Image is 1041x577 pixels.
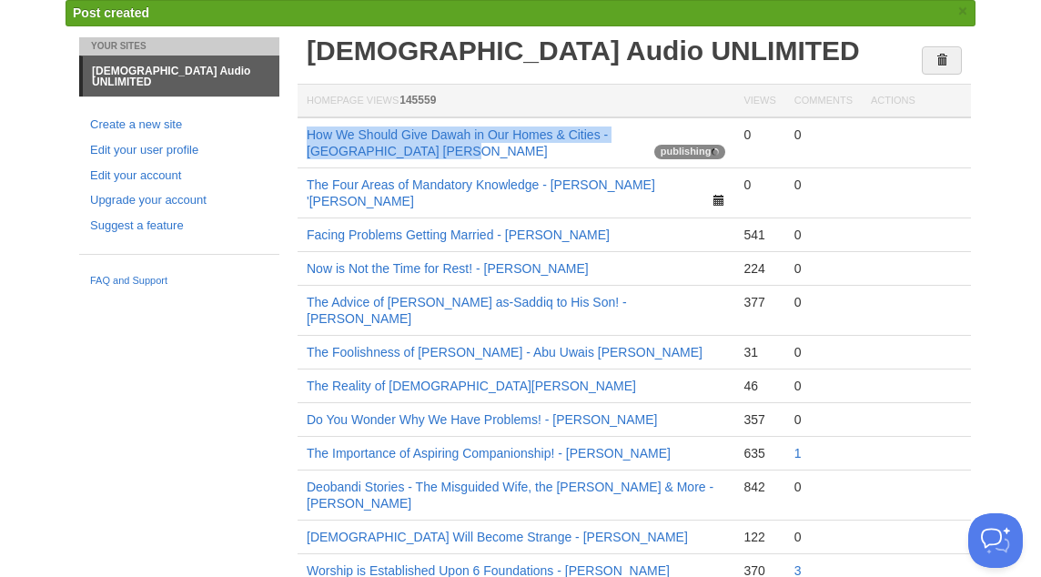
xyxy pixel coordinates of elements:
a: 1 [794,446,802,461]
a: Now is Not the Time for Rest! - [PERSON_NAME] [307,261,589,276]
div: 0 [743,177,775,193]
div: 635 [743,445,775,461]
a: Edit your user profile [90,141,268,160]
a: The Reality of [DEMOGRAPHIC_DATA][PERSON_NAME] [307,379,636,393]
div: 842 [743,479,775,495]
th: Actions [862,85,971,118]
a: Suggest a feature [90,217,268,236]
li: Your Sites [79,37,279,56]
th: Views [734,85,784,118]
a: Create a new site [90,116,268,135]
div: 0 [794,294,853,310]
span: Post created [73,5,149,20]
a: Deobandi Stories - The Misguided Wife, the [PERSON_NAME] & More - [PERSON_NAME] [307,480,713,511]
a: The Foolishness of [PERSON_NAME] - Abu Uwais [PERSON_NAME] [307,345,702,359]
a: Upgrade your account [90,191,268,210]
div: 0 [794,260,853,277]
span: publishing [654,145,726,159]
th: Homepage Views [298,85,734,118]
iframe: Help Scout Beacon - Open [968,513,1023,568]
div: 0 [794,227,853,243]
a: The Four Areas of Mandatory Knowledge - [PERSON_NAME] '[PERSON_NAME] [307,177,655,208]
div: 0 [743,127,775,143]
div: 122 [743,529,775,545]
div: 0 [794,479,853,495]
a: Edit your account [90,167,268,186]
a: Do You Wonder Why We Have Problems! - [PERSON_NAME] [307,412,657,427]
div: 0 [794,411,853,428]
span: 145559 [399,94,436,106]
div: 377 [743,294,775,310]
a: FAQ and Support [90,273,268,289]
div: 46 [743,378,775,394]
div: 541 [743,227,775,243]
div: 0 [794,378,853,394]
a: Facing Problems Getting Married - [PERSON_NAME] [307,228,610,242]
div: 357 [743,411,775,428]
a: How We Should Give Dawah in Our Homes & Cities - [GEOGRAPHIC_DATA] [PERSON_NAME] [307,127,608,158]
div: 0 [794,344,853,360]
img: loading-tiny-gray.gif [712,148,719,156]
a: [DEMOGRAPHIC_DATA] Audio UNLIMITED [307,35,860,66]
div: 0 [794,529,853,545]
a: The Advice of [PERSON_NAME] as-Saddiq to His Son! - [PERSON_NAME] [307,295,627,326]
div: 0 [794,177,853,193]
div: 224 [743,260,775,277]
div: 0 [794,127,853,143]
a: [DEMOGRAPHIC_DATA] Audio UNLIMITED [83,56,279,96]
a: [DEMOGRAPHIC_DATA] Will Become Strange - [PERSON_NAME] [307,530,688,544]
a: The Importance of Aspiring Companionship! - [PERSON_NAME] [307,446,671,461]
th: Comments [785,85,862,118]
div: 31 [743,344,775,360]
